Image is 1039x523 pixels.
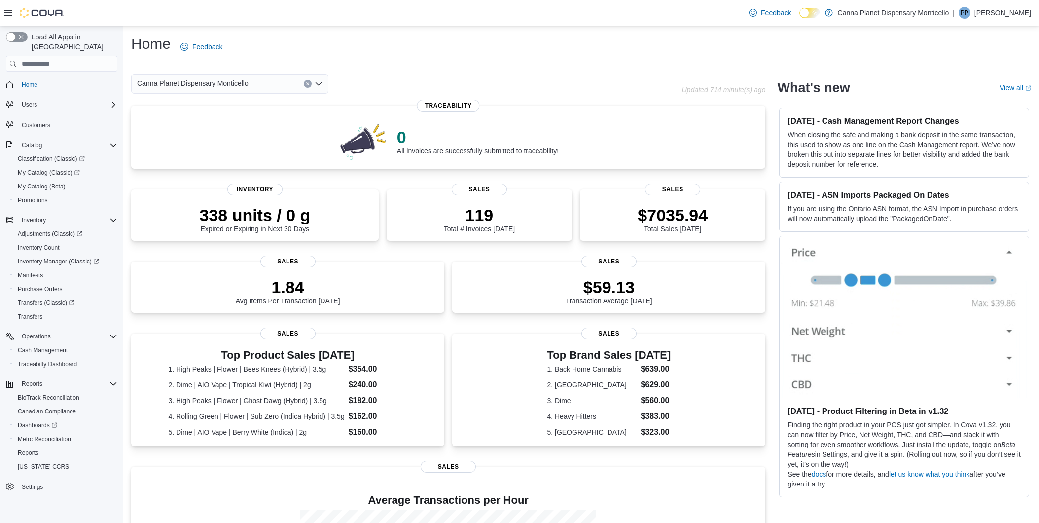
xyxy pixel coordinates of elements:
[18,99,117,111] span: Users
[349,363,407,375] dd: $354.00
[14,297,78,309] a: Transfers (Classic)
[788,130,1021,169] p: When closing the safe and making a bank deposit in the same transaction, this used to show as one...
[2,377,121,391] button: Reports
[581,328,637,339] span: Sales
[14,228,117,240] span: Adjustments (Classic)
[18,244,60,252] span: Inventory Count
[14,194,117,206] span: Promotions
[18,449,38,457] span: Reports
[959,7,970,19] div: Parth Patel
[397,127,559,147] p: 0
[10,343,121,357] button: Cash Management
[177,37,226,57] a: Feedback
[10,193,121,207] button: Promotions
[18,79,41,91] a: Home
[2,138,121,152] button: Catalog
[14,447,117,459] span: Reports
[10,180,121,193] button: My Catalog (Beta)
[14,419,61,431] a: Dashboards
[14,194,52,206] a: Promotions
[547,349,671,361] h3: Top Brand Sales [DATE]
[1000,84,1031,92] a: View allExternal link
[18,346,68,354] span: Cash Management
[137,77,249,89] span: Canna Planet Dispensary Monticello
[547,380,637,390] dt: 2. [GEOGRAPHIC_DATA]
[22,81,37,89] span: Home
[745,3,795,23] a: Feedback
[10,460,121,474] button: [US_STATE] CCRS
[14,461,117,473] span: Washington CCRS
[2,480,121,494] button: Settings
[18,169,80,177] span: My Catalog (Classic)
[638,205,708,233] div: Total Sales [DATE]
[2,117,121,132] button: Customers
[349,395,407,407] dd: $182.00
[14,269,117,281] span: Manifests
[139,494,757,506] h4: Average Transactions per Hour
[18,271,43,279] span: Manifests
[169,349,407,361] h3: Top Product Sales [DATE]
[14,311,46,323] a: Transfers
[227,184,283,195] span: Inventory
[338,121,389,161] img: 0
[304,80,312,88] button: Clear input
[18,394,79,402] span: BioTrack Reconciliation
[169,411,345,421] dt: 4. Rolling Green | Flower | Sub Zero (Indica Hybrid) | 3.5g
[14,392,83,404] a: BioTrack Reconciliation
[18,313,42,321] span: Transfers
[14,242,117,254] span: Inventory Count
[788,420,1021,469] p: Finding the right product in your POS just got simpler. In Cova v1.32, you can now filter by Pric...
[547,364,637,374] dt: 1. Back Home Cannabis
[14,256,117,267] span: Inventory Manager (Classic)
[812,470,826,478] a: docs
[682,86,766,94] p: Updated 714 minute(s) ago
[18,463,69,471] span: [US_STATE] CCRS
[20,8,64,18] img: Cova
[641,426,671,438] dd: $323.00
[641,411,671,422] dd: $383.00
[10,357,121,371] button: Traceabilty Dashboard
[14,358,81,370] a: Traceabilty Dashboard
[761,8,791,18] span: Feedback
[799,18,800,19] span: Dark Mode
[421,461,476,473] span: Sales
[10,405,121,418] button: Canadian Compliance
[14,358,117,370] span: Traceabilty Dashboard
[236,277,340,305] div: Avg Items Per Transaction [DATE]
[10,227,121,241] a: Adjustments (Classic)
[18,118,117,131] span: Customers
[566,277,652,297] p: $59.13
[14,256,103,267] a: Inventory Manager (Classic)
[169,380,345,390] dt: 2. Dime | AIO Vape | Tropical Kiwi (Hybrid) | 2g
[444,205,515,233] div: Total # Invoices [DATE]
[1025,85,1031,91] svg: External link
[566,277,652,305] div: Transaction Average [DATE]
[889,470,969,478] a: let us know what you think
[349,379,407,391] dd: $240.00
[788,469,1021,489] p: See the for more details, and after you’ve given it a try.
[10,432,121,446] button: Metrc Reconciliation
[18,258,99,265] span: Inventory Manager (Classic)
[18,139,117,151] span: Catalog
[22,141,42,149] span: Catalog
[349,411,407,422] dd: $162.00
[22,333,51,340] span: Operations
[10,391,121,405] button: BioTrack Reconciliation
[14,406,80,417] a: Canadian Compliance
[838,7,949,19] p: Canna Planet Dispensary Monticello
[14,269,47,281] a: Manifests
[10,418,121,432] a: Dashboards
[10,166,121,180] a: My Catalog (Classic)
[14,406,117,417] span: Canadian Compliance
[14,433,117,445] span: Metrc Reconciliation
[788,190,1021,200] h3: [DATE] - ASN Imports Packaged On Dates
[10,446,121,460] button: Reports
[169,396,345,406] dt: 3. High Peaks | Flower | Ghost Dawg (Hybrid) | 3.5g
[645,184,700,195] span: Sales
[18,230,82,238] span: Adjustments (Classic)
[260,256,316,267] span: Sales
[10,310,121,324] button: Transfers
[18,481,117,493] span: Settings
[777,80,850,96] h2: What's new
[14,297,117,309] span: Transfers (Classic)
